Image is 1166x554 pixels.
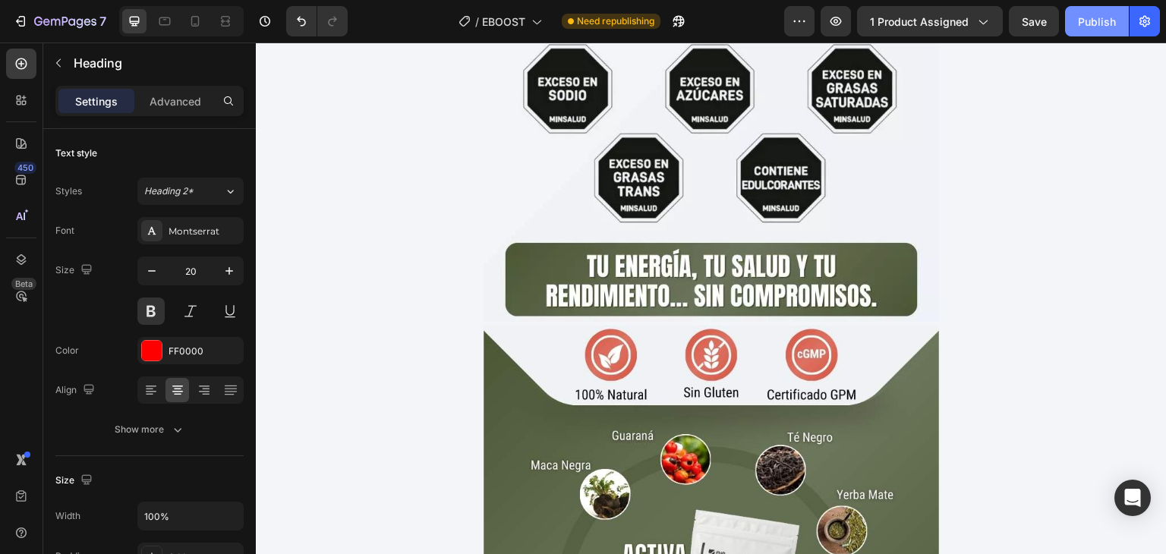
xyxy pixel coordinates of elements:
[857,6,1003,36] button: 1 product assigned
[55,380,98,401] div: Align
[55,224,74,238] div: Font
[11,278,36,290] div: Beta
[99,12,106,30] p: 7
[138,502,243,530] input: Auto
[169,345,240,358] div: FF0000
[55,184,82,198] div: Styles
[144,184,194,198] span: Heading 2*
[150,93,201,109] p: Advanced
[137,178,244,205] button: Heading 2*
[115,422,185,437] div: Show more
[169,225,240,238] div: Montserrat
[256,42,1166,554] iframe: Design area
[475,14,479,30] span: /
[14,162,36,174] div: 450
[577,14,654,28] span: Need republishing
[286,6,348,36] div: Undo/Redo
[1114,480,1151,516] div: Open Intercom Messenger
[55,471,96,491] div: Size
[870,14,969,30] span: 1 product assigned
[55,509,80,523] div: Width
[1065,6,1129,36] button: Publish
[55,146,97,160] div: Text style
[1009,6,1059,36] button: Save
[482,14,525,30] span: EBOOST
[6,6,113,36] button: 7
[55,344,79,357] div: Color
[55,416,244,443] button: Show more
[1022,15,1047,28] span: Save
[74,54,238,72] p: Heading
[1078,14,1116,30] div: Publish
[75,93,118,109] p: Settings
[55,260,96,281] div: Size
